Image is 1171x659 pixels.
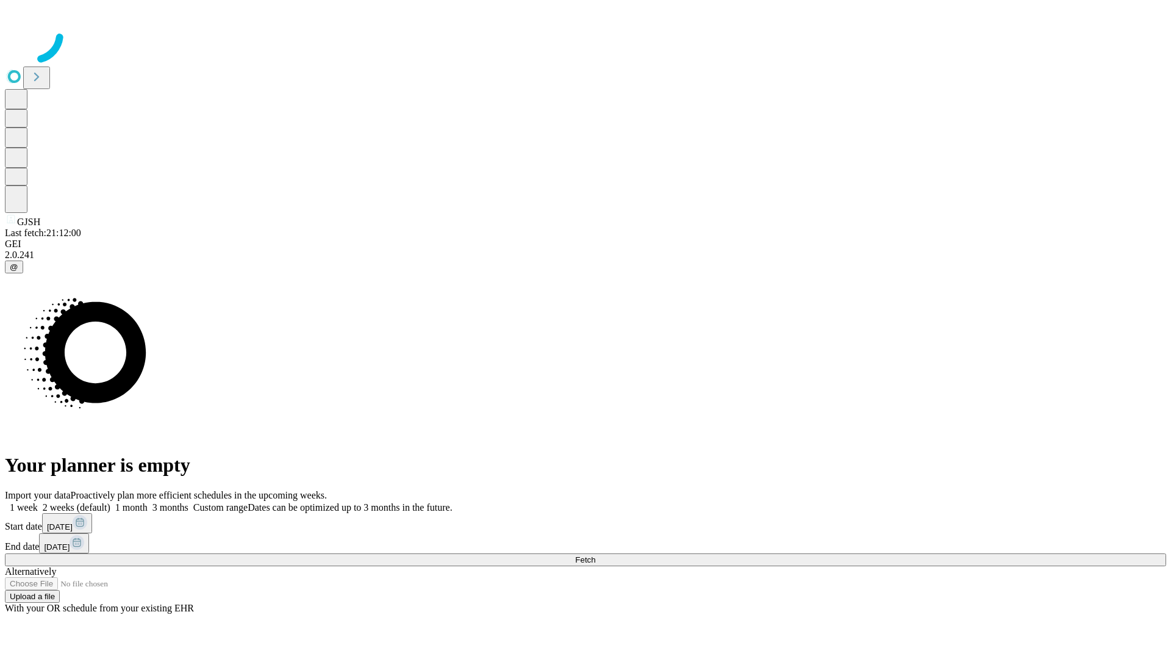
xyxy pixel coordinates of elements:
[248,502,452,513] span: Dates can be optimized up to 3 months in the future.
[193,502,248,513] span: Custom range
[5,261,23,273] button: @
[5,454,1166,477] h1: Your planner is empty
[115,502,148,513] span: 1 month
[43,502,110,513] span: 2 weeks (default)
[575,555,595,564] span: Fetch
[5,590,60,603] button: Upload a file
[5,566,56,577] span: Alternatively
[5,533,1166,553] div: End date
[5,513,1166,533] div: Start date
[10,502,38,513] span: 1 week
[42,513,92,533] button: [DATE]
[152,502,188,513] span: 3 months
[17,217,40,227] span: GJSH
[5,553,1166,566] button: Fetch
[71,490,327,500] span: Proactively plan more efficient schedules in the upcoming weeks.
[10,262,18,272] span: @
[47,522,73,531] span: [DATE]
[5,250,1166,261] div: 2.0.241
[5,603,194,613] span: With your OR schedule from your existing EHR
[39,533,89,553] button: [DATE]
[5,228,81,238] span: Last fetch: 21:12:00
[44,542,70,552] span: [DATE]
[5,490,71,500] span: Import your data
[5,239,1166,250] div: GEI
